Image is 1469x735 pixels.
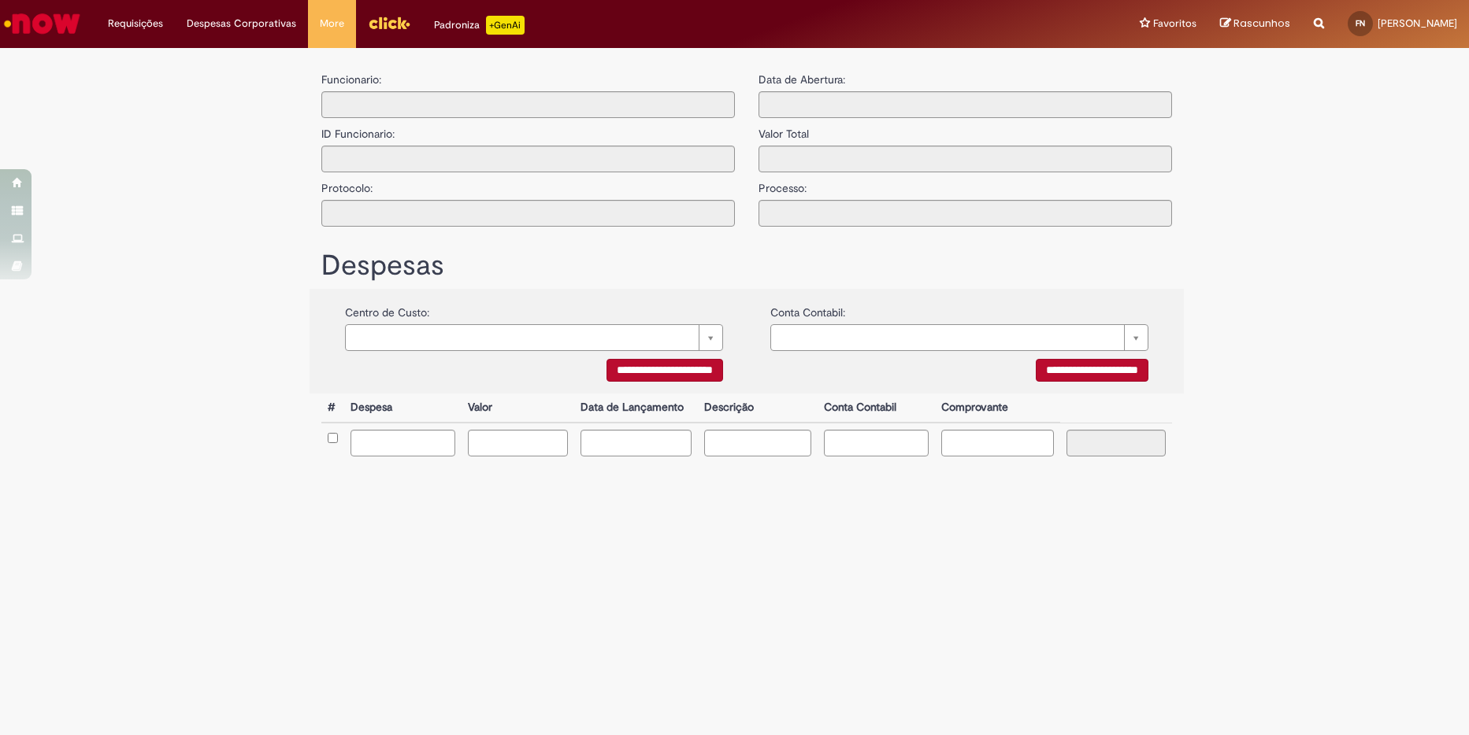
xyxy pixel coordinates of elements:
[434,16,525,35] div: Padroniza
[574,393,698,423] th: Data de Lançamento
[770,297,845,320] label: Conta Contabil:
[187,16,296,31] span: Despesas Corporativas
[345,324,723,351] a: Limpar campo {0}
[321,172,373,196] label: Protocolo:
[698,393,818,423] th: Descrição
[462,393,574,423] th: Valor
[759,118,809,142] label: Valor Total
[1356,18,1365,28] span: FN
[1378,17,1457,30] span: [PERSON_NAME]
[368,11,410,35] img: click_logo_yellow_360x200.png
[759,72,845,87] label: Data de Abertura:
[321,118,395,142] label: ID Funcionario:
[345,297,429,320] label: Centro de Custo:
[759,172,807,196] label: Processo:
[321,250,1172,282] h1: Despesas
[321,72,381,87] label: Funcionario:
[1153,16,1196,31] span: Favoritos
[770,324,1148,351] a: Limpar campo {0}
[818,393,935,423] th: Conta Contabil
[486,16,525,35] p: +GenAi
[108,16,163,31] span: Requisições
[935,393,1060,423] th: Comprovante
[344,393,462,423] th: Despesa
[1233,16,1290,31] span: Rascunhos
[320,16,344,31] span: More
[1220,17,1290,31] a: Rascunhos
[2,8,83,39] img: ServiceNow
[321,393,344,423] th: #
